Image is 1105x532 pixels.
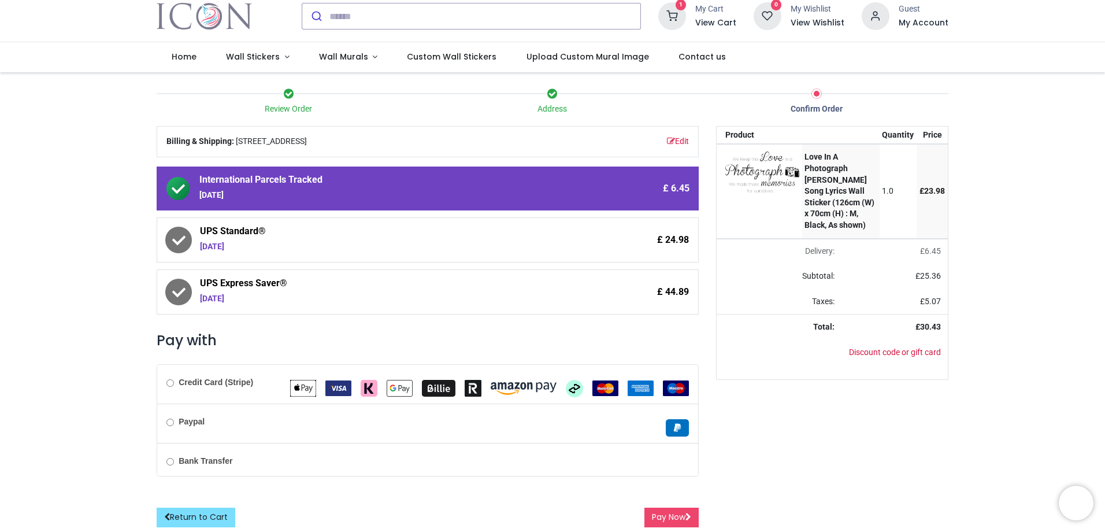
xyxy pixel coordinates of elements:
[791,3,844,15] div: My Wishlist
[813,322,835,331] strong: Total:
[172,51,196,62] span: Home
[361,383,377,393] span: Klarna
[166,458,174,465] input: Bank Transfer
[290,380,316,397] img: Apple Pay
[325,380,351,396] img: VISA
[920,322,941,331] span: 30.43
[592,383,618,393] span: MasterCard
[695,3,736,15] div: My Cart
[1059,486,1093,520] iframe: Brevo live chat
[566,383,583,393] span: Afterpay Clearpay
[304,42,392,72] a: Wall Murals
[684,104,948,115] div: Confirm Order
[678,51,726,62] span: Contact us
[925,297,941,306] span: 5.07
[199,173,591,190] span: International Parcels Tracked
[526,51,649,62] span: Upload Custom Mural Image
[199,190,591,201] div: [DATE]
[465,383,481,393] span: Revolut Pay
[754,11,781,20] a: 0
[663,383,689,393] span: Maestro
[200,241,591,253] div: [DATE]
[422,380,455,397] img: Billie
[179,417,205,426] b: Paypal
[157,104,421,115] div: Review Order
[644,508,699,527] button: Pay Now
[899,17,948,29] a: My Account
[211,42,304,72] a: Wall Stickers
[166,419,174,426] input: Paypal
[924,186,945,195] span: 23.98
[882,186,914,197] div: 1.0
[915,271,941,280] span: £
[290,383,316,393] span: Apple Pay
[179,378,253,387] b: Credit Card (Stripe)
[465,380,481,397] img: Revolut Pay
[200,277,591,293] span: UPS Express Saver®
[925,246,941,256] span: 6.45
[421,104,685,115] div: Address
[915,322,941,331] strong: £
[491,382,557,395] img: Amazon Pay
[919,186,945,195] span: £
[657,286,689,298] span: £ 44.89
[157,508,235,527] a: Return to Cart
[592,380,618,396] img: MasterCard
[628,380,654,396] img: American Express
[226,51,280,62] span: Wall Stickers
[319,51,368,62] span: Wall Murals
[725,152,799,193] img: FCUB433XTTXFnu6u3q+hxJ03JplGtGAIco3elZCJ6QOiFOY8R4kI+FVF55VfRx8QykdMpGf4iGddNn5JJLLsmJBrJqDeuaVnb...
[899,3,948,15] div: Guest
[566,380,583,397] img: Afterpay Clearpay
[717,239,841,264] td: Delivery will be updated after choosing a new delivery method
[422,383,455,393] span: Billie
[717,127,802,144] th: Product
[325,383,351,393] span: VISA
[791,17,844,29] a: View Wishlist
[658,11,686,20] a: 1
[920,246,941,256] span: £
[236,136,307,147] span: [STREET_ADDRESS]
[166,136,234,146] b: Billing & Shipping:
[657,234,689,246] span: £ 24.98
[666,423,689,432] span: Paypal
[166,379,174,387] input: Credit Card (Stripe)
[717,289,841,315] td: Taxes:
[200,225,591,241] span: UPS Standard®
[200,293,591,305] div: [DATE]
[663,182,689,195] span: £ 6.45
[387,383,413,393] span: Google Pay
[407,51,496,62] span: Custom Wall Stickers
[920,297,941,306] span: £
[491,383,557,393] span: Amazon Pay
[880,127,917,144] th: Quantity
[920,271,941,280] span: 25.36
[717,264,841,289] td: Subtotal:
[804,152,874,230] strong: Love In A Photograph [PERSON_NAME] Song Lyrics Wall Sticker (126cm (W) x 70cm (H) : M, Black, As ...
[917,127,948,144] th: Price
[695,17,736,29] a: View Cart
[157,331,699,350] h3: Pay with
[302,3,329,29] button: Submit
[387,380,413,397] img: Google Pay
[666,419,689,437] img: Paypal
[179,456,232,465] b: Bank Transfer
[628,383,654,393] span: American Express
[663,380,689,396] img: Maestro
[361,380,377,397] img: Klarna
[667,136,689,147] a: Edit
[849,348,941,357] a: Discount code or gift card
